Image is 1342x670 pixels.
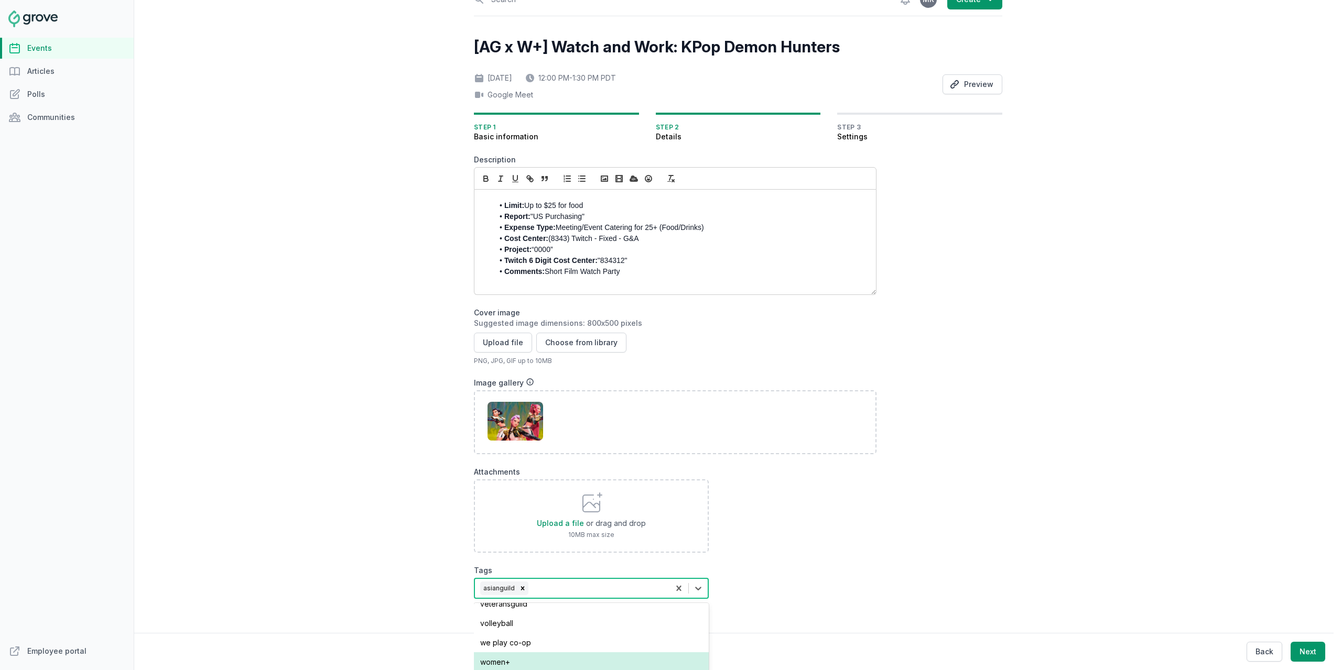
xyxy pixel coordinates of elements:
[1291,642,1325,662] button: Next
[8,10,58,27] img: Grove
[584,518,646,529] p: or drag and drop
[474,123,639,131] span: Step 1
[504,267,545,276] strong: Comments:
[525,73,616,83] div: 12:00 PM - 1:30 PM PDT
[504,256,598,265] strong: Twitch 6 Digit Cost Center:
[474,565,709,576] label: Tags
[474,307,876,328] label: Cover image
[837,123,1002,131] span: Step 3
[493,244,862,255] li: “0000”
[474,357,876,365] p: PNG, JPG, GIF up to 10MB
[493,222,862,233] li: Meeting/Event Catering for 25+ (Food/Drinks)
[474,131,639,142] span: Basic information
[493,233,862,244] li: (8343) Twitch - Fixed - G&A
[474,594,709,613] div: veteransguild
[488,90,533,100] span: Google Meet
[493,255,862,266] li: "834312"
[474,155,876,165] label: Description
[1247,642,1282,662] button: Back
[474,333,532,353] button: Upload file
[493,266,862,277] li: Short Film Watch Party
[656,123,821,131] span: Step 2
[504,245,532,254] strong: Project:
[536,333,626,353] button: Choose from library
[474,113,1002,142] nav: Progress
[504,223,556,232] strong: Expense Type:
[504,234,548,243] strong: Cost Center:
[474,318,876,328] div: Suggested image dimensions: 800x500 pixels
[474,633,709,652] div: we play co-op
[943,74,1002,94] button: Preview
[474,37,840,56] h2: [AG x W+] Watch and Work: KPop Demon Hunters
[537,531,646,539] p: 10MB max size
[474,613,709,633] div: volleyball
[537,519,584,528] span: Upload a file
[837,131,1002,142] span: Settings
[656,131,821,142] span: Details
[474,378,876,388] div: Image gallery
[474,467,876,477] label: Attachments
[474,73,512,83] div: [DATE]
[493,211,862,222] li: "US Purchasing"
[504,212,531,221] strong: Report:
[504,201,524,210] strong: Limit:
[480,581,517,595] div: asianguild
[493,200,862,211] li: Up to $25 for food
